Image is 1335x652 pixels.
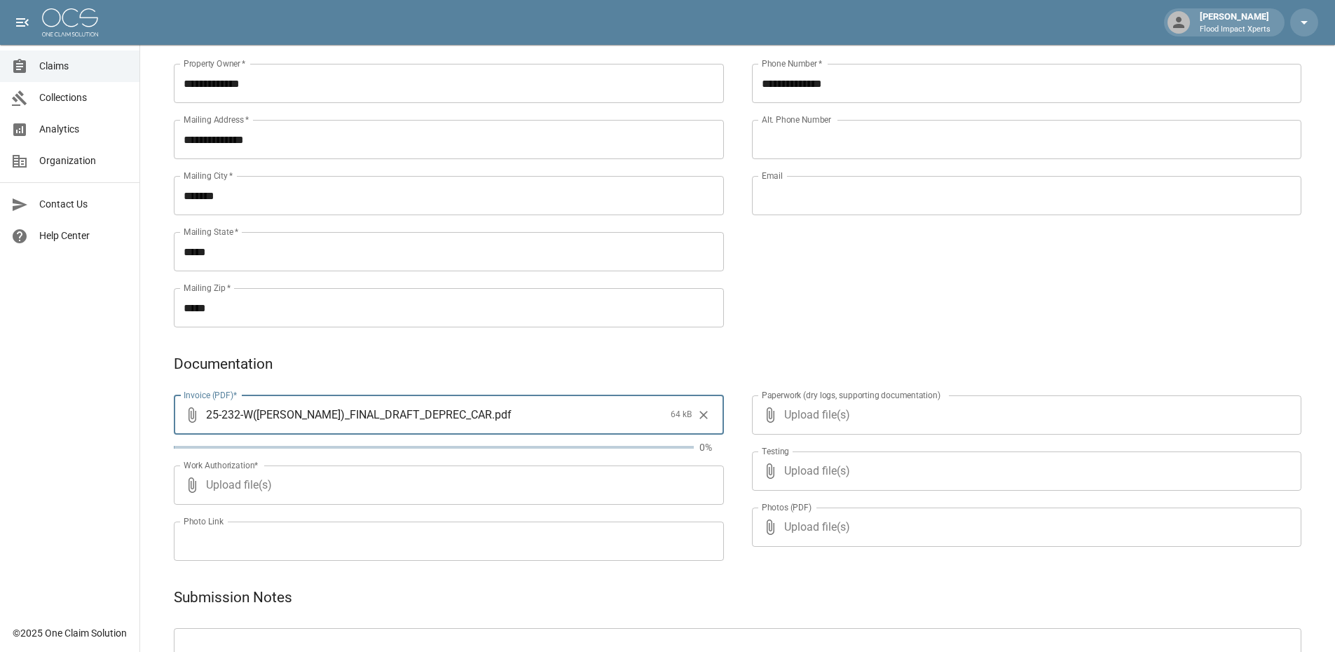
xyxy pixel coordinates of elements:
[39,197,128,212] span: Contact Us
[784,395,1264,435] span: Upload file(s)
[784,508,1264,547] span: Upload file(s)
[762,114,831,125] label: Alt. Phone Number
[699,440,724,454] p: 0%
[671,408,692,422] span: 64 kB
[39,122,128,137] span: Analytics
[42,8,98,36] img: ocs-logo-white-transparent.png
[39,229,128,243] span: Help Center
[762,389,940,401] label: Paperwork (dry logs, supporting documentation)
[1194,10,1276,35] div: [PERSON_NAME]
[762,57,822,69] label: Phone Number
[184,389,238,401] label: Invoice (PDF)*
[762,170,783,182] label: Email
[39,154,128,168] span: Organization
[206,407,492,423] span: 25-232-W([PERSON_NAME])_FINAL_DRAFT_DEPREC_CAR
[184,170,233,182] label: Mailing City
[1200,24,1271,36] p: Flood Impact Xperts
[13,626,127,640] div: © 2025 One Claim Solution
[184,282,231,294] label: Mailing Zip
[39,90,128,105] span: Collections
[184,226,238,238] label: Mailing State
[492,407,512,423] span: . pdf
[184,459,259,471] label: Work Authorization*
[8,8,36,36] button: open drawer
[39,59,128,74] span: Claims
[762,501,812,513] label: Photos (PDF)
[184,114,249,125] label: Mailing Address
[206,466,686,505] span: Upload file(s)
[184,515,224,527] label: Photo Link
[762,445,789,457] label: Testing
[184,57,246,69] label: Property Owner
[784,451,1264,491] span: Upload file(s)
[693,405,714,426] button: Clear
